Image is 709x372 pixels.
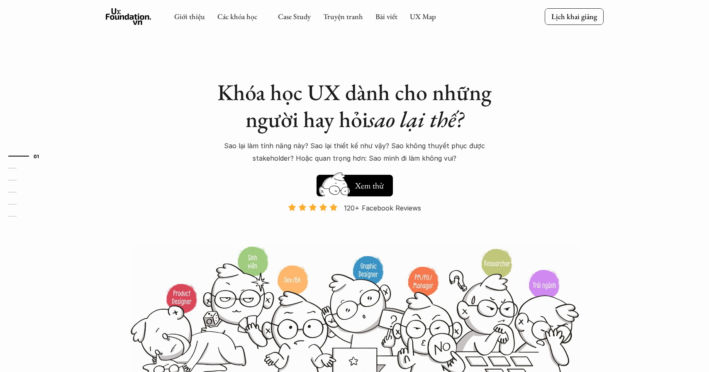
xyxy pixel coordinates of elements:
a: Các khóa học [217,12,257,21]
strong: 01 [34,153,39,159]
a: Truyện tranh [323,12,363,21]
a: 120+ Facebook Reviews [281,203,429,245]
em: sao lại thế? [368,105,463,134]
h5: Xem thử [354,180,385,191]
a: Bài viết [375,12,397,21]
a: Giới thiệu [174,12,205,21]
a: Xem thử [317,171,393,196]
a: 01 [8,151,48,161]
a: Lịch khai giảng [545,8,604,24]
a: UX Map [410,12,436,21]
p: Lịch khai giảng [551,12,597,21]
p: 120+ Facebook Reviews [344,202,421,214]
h1: Khóa học UX dành cho những người hay hỏi [210,79,500,133]
p: Sao lại làm tính năng này? Sao lại thiết kế như vậy? Sao không thuyết phục được stakeholder? Hoặc... [210,139,500,165]
a: Case Study [278,12,311,21]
